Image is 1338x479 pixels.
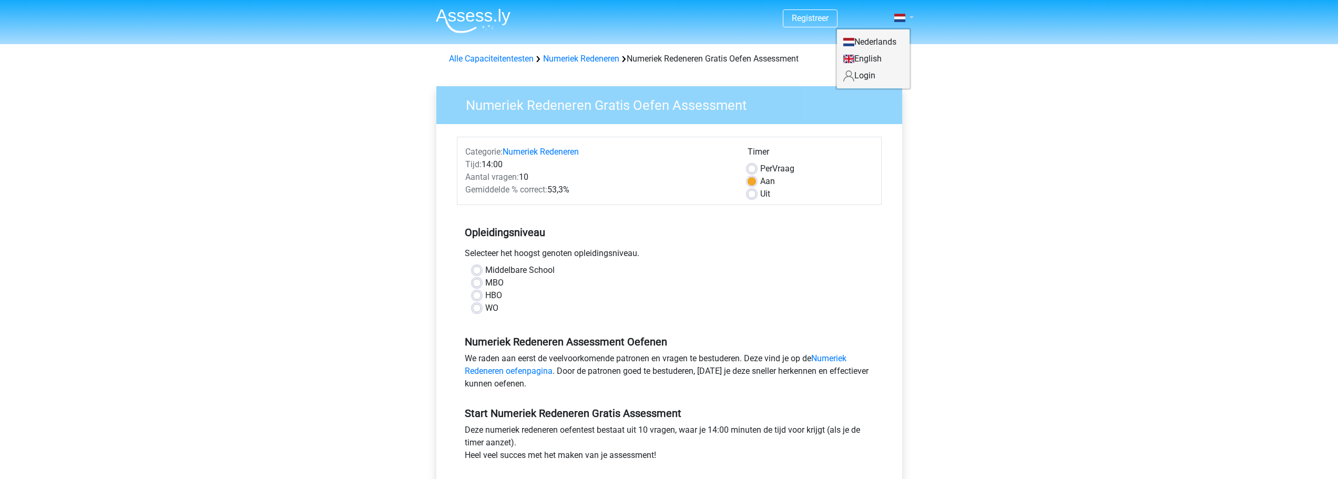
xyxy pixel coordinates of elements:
h5: Start Numeriek Redeneren Gratis Assessment [465,407,874,420]
a: Alle Capaciteitentesten [449,54,534,64]
a: Numeriek Redeneren [543,54,619,64]
a: Numeriek Redeneren [503,147,579,157]
a: Nederlands [837,34,910,50]
span: Per [760,164,772,174]
div: Selecteer het hoogst genoten opleidingsniveau. [457,247,882,264]
label: MBO [485,277,504,289]
label: Aan [760,175,775,188]
a: Login [837,67,910,84]
div: 14:00 [457,158,740,171]
span: Categorie: [465,147,503,157]
a: Numeriek Redeneren oefenpagina [465,353,846,376]
div: We raden aan eerst de veelvoorkomende patronen en vragen te bestuderen. Deze vind je op de . Door... [457,352,882,394]
h3: Numeriek Redeneren Gratis Oefen Assessment [453,93,894,114]
span: Gemiddelde % correct: [465,185,547,195]
div: Numeriek Redeneren Gratis Oefen Assessment [445,53,894,65]
span: Tijd: [465,159,482,169]
label: Middelbare School [485,264,555,277]
div: Deze numeriek redeneren oefentest bestaat uit 10 vragen, waar je 14:00 minuten de tijd voor krijg... [457,424,882,466]
div: 10 [457,171,740,184]
a: Registreer [792,13,829,23]
label: WO [485,302,498,314]
label: HBO [485,289,502,302]
div: 53,3% [457,184,740,196]
label: Uit [760,188,770,200]
h5: Opleidingsniveau [465,222,874,243]
h5: Numeriek Redeneren Assessment Oefenen [465,335,874,348]
a: English [837,50,910,67]
span: Aantal vragen: [465,172,519,182]
label: Vraag [760,162,794,175]
img: Assessly [436,8,510,33]
div: Timer [748,146,873,162]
